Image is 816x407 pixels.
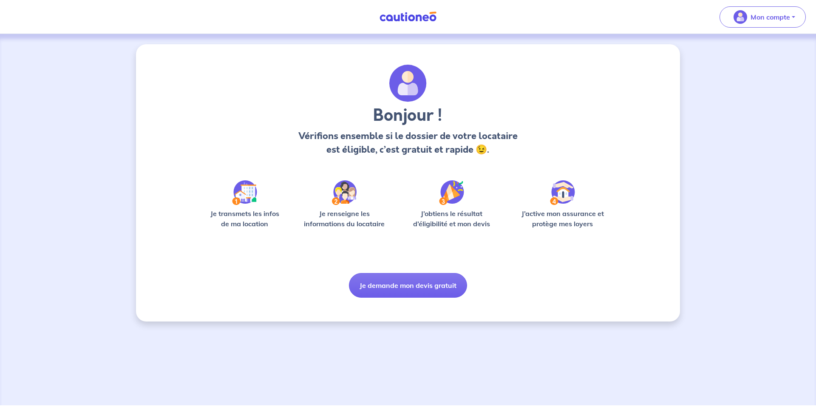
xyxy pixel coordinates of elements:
[439,180,464,205] img: /static/f3e743aab9439237c3e2196e4328bba9/Step-3.svg
[404,208,500,229] p: J’obtiens le résultat d’éligibilité et mon devis
[299,208,390,229] p: Je renseigne les informations du locataire
[550,180,575,205] img: /static/bfff1cf634d835d9112899e6a3df1a5d/Step-4.svg
[376,11,440,22] img: Cautioneo
[751,12,790,22] p: Mon compte
[389,65,427,102] img: archivate
[296,105,520,126] h3: Bonjour !
[204,208,285,229] p: Je transmets les infos de ma location
[734,10,747,24] img: illu_account_valid_menu.svg
[232,180,257,205] img: /static/90a569abe86eec82015bcaae536bd8e6/Step-1.svg
[349,273,467,298] button: Je demande mon devis gratuit
[332,180,357,205] img: /static/c0a346edaed446bb123850d2d04ad552/Step-2.svg
[296,129,520,157] p: Vérifions ensemble si le dossier de votre locataire est éligible, c’est gratuit et rapide 😉.
[720,6,806,28] button: illu_account_valid_menu.svgMon compte
[513,208,612,229] p: J’active mon assurance et protège mes loyers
